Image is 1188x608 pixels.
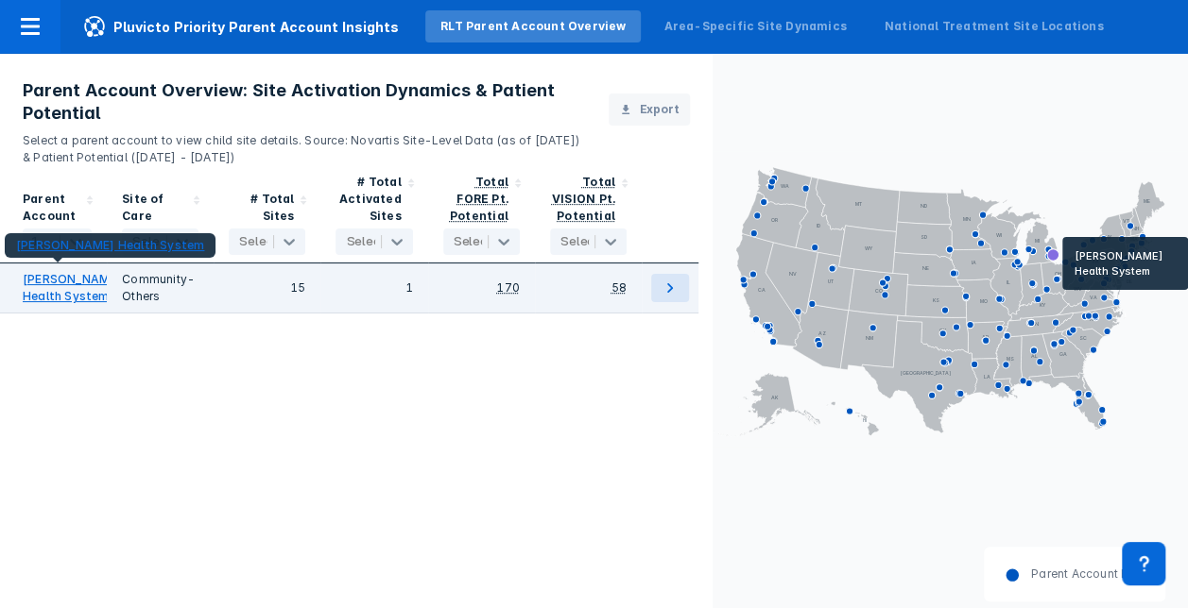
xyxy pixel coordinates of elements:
div: Total FORE Pt. Potential [450,175,508,223]
div: Total VISION Pt. Potential [552,175,615,223]
div: RLT Parent Account Overview [440,18,626,35]
span: Pluvicto Priority Parent Account Insights [60,15,422,38]
div: Parent Account [23,191,80,225]
dd: Parent Account HQ [1020,566,1139,583]
button: Export [609,93,690,126]
p: Select a parent account to view child site details. Source: Novartis Site-Level Data (as of [DATE... [23,125,586,166]
div: Site of Care [122,191,187,225]
div: 170 [496,279,520,296]
div: Sort [428,166,535,263]
div: Area-Specific Site Dynamics [663,18,846,35]
div: National Treatment Site Locations [885,18,1104,35]
a: Area-Specific Site Dynamics [648,10,861,42]
div: Sort [107,166,214,263]
div: 1 [336,271,412,305]
div: Sort [320,166,427,263]
div: # Total Activated Sites [336,174,401,225]
a: National Treatment Site Locations [869,10,1119,42]
h3: Parent Account Overview: Site Activation Dynamics & Patient Potential [23,79,586,125]
div: 1 selected [31,234,40,249]
div: 15 [229,271,305,305]
div: Sort [535,166,642,263]
span: Export [639,101,679,118]
div: Community-Others [122,271,198,305]
a: [PERSON_NAME] Health System [23,271,122,305]
div: 58 [611,279,627,296]
div: Sort [214,166,320,263]
div: Contact Support [1122,542,1165,585]
div: # Total Sites [229,191,294,225]
a: RLT Parent Account Overview [425,10,641,42]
